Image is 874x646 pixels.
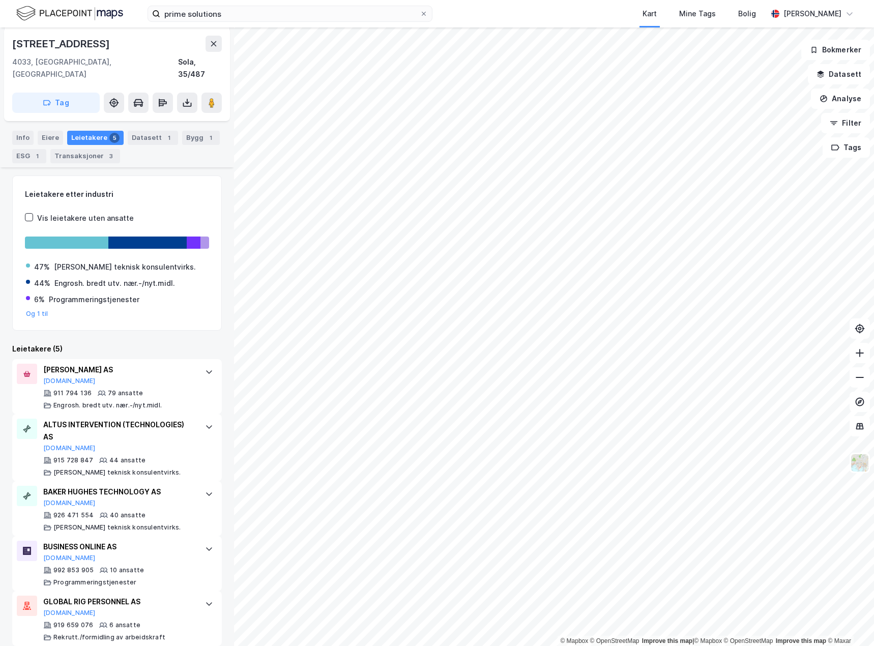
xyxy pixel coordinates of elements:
[43,499,96,507] button: [DOMAIN_NAME]
[43,596,195,608] div: GLOBAL RIG PERSONNEL AS
[53,523,181,532] div: [PERSON_NAME] teknisk konsulentvirks.
[560,637,588,644] a: Mapbox
[823,137,870,158] button: Tags
[823,597,874,646] div: Kontrollprogram for chat
[38,131,63,145] div: Eiere
[694,637,722,644] a: Mapbox
[160,6,420,21] input: Søk på adresse, matrikkel, gårdeiere, leietakere eller personer
[37,212,134,224] div: Vis leietakere uten ansatte
[50,149,120,163] div: Transaksjoner
[783,8,841,20] div: [PERSON_NAME]
[109,133,120,143] div: 5
[128,131,178,145] div: Datasett
[26,310,48,318] button: Og 1 til
[108,389,143,397] div: 79 ansatte
[49,293,139,306] div: Programmeringstjenester
[34,277,50,289] div: 44%
[43,419,195,443] div: ALTUS INTERVENTION (TECHNOLOGIES) AS
[32,151,42,161] div: 1
[110,511,145,519] div: 40 ansatte
[776,637,826,644] a: Improve this map
[16,5,123,22] img: logo.f888ab2527a4732fd821a326f86c7f29.svg
[590,637,639,644] a: OpenStreetMap
[679,8,716,20] div: Mine Tags
[801,40,870,60] button: Bokmerker
[109,456,145,464] div: 44 ansatte
[12,149,46,163] div: ESG
[43,554,96,562] button: [DOMAIN_NAME]
[182,131,220,145] div: Bygg
[109,621,140,629] div: 6 ansatte
[821,113,870,133] button: Filter
[67,131,124,145] div: Leietakere
[12,93,100,113] button: Tag
[164,133,174,143] div: 1
[43,541,195,553] div: BUSINESS ONLINE AS
[643,8,657,20] div: Kart
[823,597,874,646] iframe: Chat Widget
[34,261,50,273] div: 47%
[12,56,178,80] div: 4033, [GEOGRAPHIC_DATA], [GEOGRAPHIC_DATA]
[808,64,870,84] button: Datasett
[54,277,175,289] div: Engrosh. bredt utv. nær.-/nyt.midl.
[43,377,96,385] button: [DOMAIN_NAME]
[53,578,137,586] div: Programmeringstjenester
[53,511,94,519] div: 926 471 554
[642,637,692,644] a: Improve this map
[738,8,756,20] div: Bolig
[12,36,112,52] div: [STREET_ADDRESS]
[53,621,93,629] div: 919 659 076
[53,468,181,477] div: [PERSON_NAME] teknisk konsulentvirks.
[53,456,93,464] div: 915 728 847
[560,636,851,646] div: |
[43,486,195,498] div: BAKER HUGHES TECHNOLOGY AS
[53,401,162,409] div: Engrosh. bredt utv. nær.-/nyt.midl.
[53,633,165,641] div: Rekrutt./formidling av arbeidskraft
[811,89,870,109] button: Analyse
[206,133,216,143] div: 1
[850,453,869,473] img: Z
[724,637,773,644] a: OpenStreetMap
[43,364,195,376] div: [PERSON_NAME] AS
[54,261,196,273] div: [PERSON_NAME] teknisk konsulentvirks.
[43,444,96,452] button: [DOMAIN_NAME]
[110,566,144,574] div: 10 ansatte
[12,131,34,145] div: Info
[25,188,209,200] div: Leietakere etter industri
[106,151,116,161] div: 3
[53,566,94,574] div: 992 853 905
[43,609,96,617] button: [DOMAIN_NAME]
[12,343,222,355] div: Leietakere (5)
[53,389,92,397] div: 911 794 136
[178,56,222,80] div: Sola, 35/487
[34,293,45,306] div: 6%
